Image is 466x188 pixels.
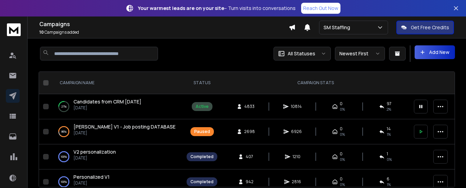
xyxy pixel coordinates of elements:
span: 0% [340,182,345,187]
span: 97 [387,101,391,107]
span: V2 personalization [73,148,116,155]
p: SM Staffing [324,24,353,31]
span: 0% [340,107,345,112]
p: Campaigns added [39,30,289,35]
a: Personalized V1 [73,174,110,180]
span: 1 % [387,182,391,187]
span: 2698 [244,129,255,134]
strong: Your warmest leads are on your site [138,5,224,11]
p: 27 % [61,103,67,110]
p: [DATE] [73,155,116,161]
td: 27%Candidates from CRM [DATE][DATE] [51,94,182,119]
span: 2 % [387,107,391,112]
p: [DATE] [73,105,141,111]
div: Active [196,104,209,109]
a: Reach Out Now [301,3,340,14]
a: Candidates from CRM [DATE] [73,98,141,105]
span: 942 [246,179,254,185]
span: 4833 [244,104,255,109]
span: 1 % [387,132,391,137]
span: 0 [340,176,343,182]
span: 0 [340,126,343,132]
h1: Campaigns [39,20,289,28]
span: 6 [387,176,389,182]
button: Add New [415,45,455,59]
span: 0 % [387,157,392,162]
span: 6926 [291,129,302,134]
span: 14 [387,126,391,132]
span: 10814 [291,104,302,109]
button: Newest First [335,47,385,60]
span: 0% [340,157,345,162]
span: 0% [340,132,345,137]
span: [PERSON_NAME] V1 - Job posting DATABASE [73,123,176,130]
td: 86%[PERSON_NAME] V1 - Job posting DATABASE[DATE] [51,119,182,144]
img: logo [7,23,21,36]
p: Get Free Credits [411,24,449,31]
div: Paused [194,129,210,134]
p: 86 % [61,128,67,135]
p: 100 % [61,178,67,185]
span: 0 [340,151,343,157]
span: 1210 [293,154,300,159]
span: 407 [246,154,253,159]
button: Get Free Credits [396,21,454,34]
span: 0 [340,101,343,107]
span: 10 [39,29,44,35]
th: STATUS [182,72,221,94]
p: [DATE] [73,180,110,186]
div: Completed [190,179,214,185]
span: 2816 [292,179,301,185]
td: 100%V2 personalization[DATE] [51,144,182,169]
p: [DATE] [73,130,176,136]
span: 1 [387,151,388,157]
a: [PERSON_NAME] V1 - Job posting DATABASE [73,123,176,130]
a: V2 personalization [73,148,116,155]
th: CAMPAIGN STATS [221,72,410,94]
p: – Turn visits into conversations [138,5,296,12]
p: All Statuses [288,50,315,57]
th: CAMPAIGN NAME [51,72,182,94]
p: Reach Out Now [303,5,338,12]
p: 100 % [61,153,67,160]
div: Completed [190,154,214,159]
